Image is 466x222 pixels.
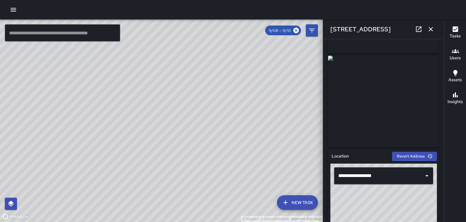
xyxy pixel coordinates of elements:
h6: Location [332,153,349,160]
button: Insights [444,88,466,109]
button: Assets [444,66,466,88]
img: request_images%2Fbbe1cd70-8d90-11f0-8134-9d1d077f0b1a [328,56,439,147]
button: Revert Address [392,152,437,161]
h6: Assets [448,77,462,83]
button: New Task [277,195,318,210]
span: 9/08 — 9/10 [265,28,295,33]
h6: Tasks [450,33,461,40]
button: Filters [306,24,318,36]
button: Open [423,172,431,180]
div: 9/08 — 9/10 [265,26,301,35]
h6: Insights [447,99,463,105]
button: Users [444,44,466,66]
button: Tasks [444,22,466,44]
h6: Users [450,55,461,61]
h6: [STREET_ADDRESS] [330,24,391,34]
